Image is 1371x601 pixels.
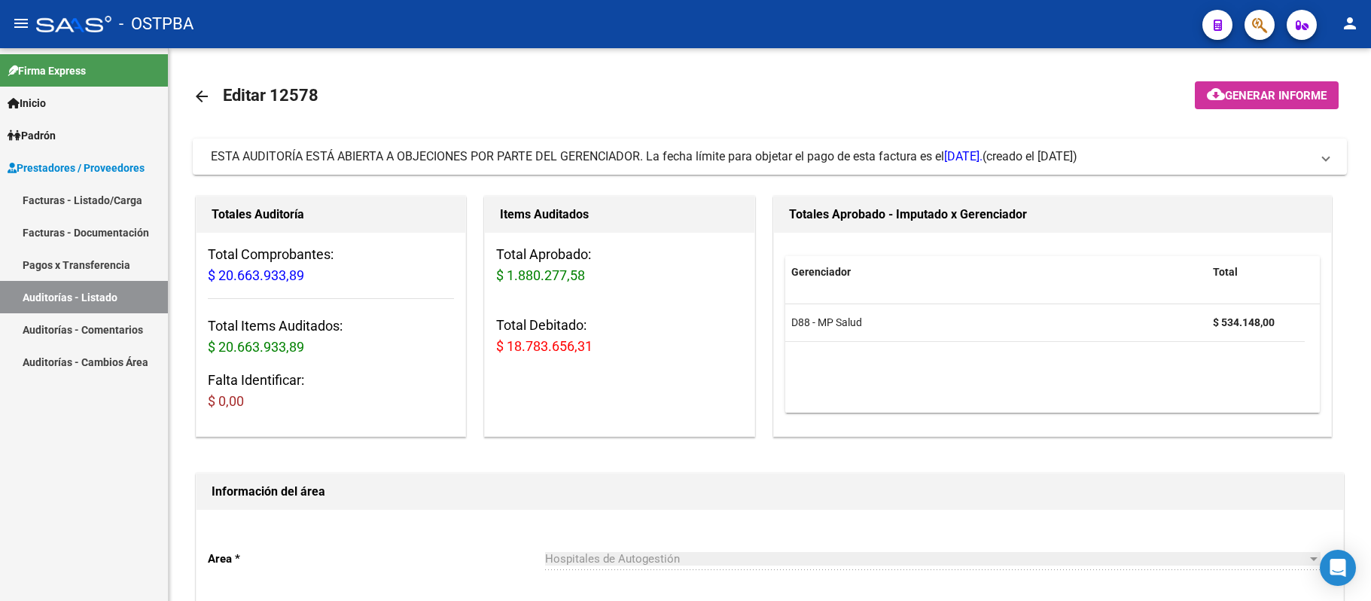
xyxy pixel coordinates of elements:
h1: Totales Aprobado - Imputado x Gerenciador [789,203,1317,227]
p: Area * [208,551,545,567]
strong: $ 534.148,00 [1213,316,1275,328]
span: [DATE]. [944,149,983,163]
h3: Total Debitado: [496,315,742,357]
span: Generar informe [1225,89,1327,102]
div: Open Intercom Messenger [1320,550,1356,586]
span: Padrón [8,127,56,144]
h3: Total Comprobantes: [208,244,454,286]
span: $ 20.663.933,89 [208,267,304,283]
span: Prestadores / Proveedores [8,160,145,176]
span: Inicio [8,95,46,111]
span: $ 0,00 [208,393,244,409]
span: $ 1.880.277,58 [496,267,585,283]
datatable-header-cell: Gerenciador [785,256,1207,288]
h3: Falta Identificar: [208,370,454,412]
h3: Total Aprobado: [496,244,742,286]
mat-icon: person [1341,14,1359,32]
mat-icon: cloud_download [1207,85,1225,103]
datatable-header-cell: Total [1207,256,1305,288]
mat-icon: menu [12,14,30,32]
h3: Total Items Auditados: [208,316,454,358]
span: Editar 12578 [223,86,318,105]
span: ESTA AUDITORÍA ESTÁ ABIERTA A OBJECIONES POR PARTE DEL GERENCIADOR. La fecha límite para objetar ... [211,149,983,163]
span: Gerenciador [791,266,851,278]
mat-expansion-panel-header: ESTA AUDITORÍA ESTÁ ABIERTA A OBJECIONES POR PARTE DEL GERENCIADOR. La fecha límite para objetar ... [193,139,1347,175]
button: Generar informe [1195,81,1339,109]
h1: Items Auditados [500,203,739,227]
span: Firma Express [8,63,86,79]
span: - OSTPBA [119,8,193,41]
h1: Información del área [212,480,1328,504]
span: D88 - MP Salud [791,316,862,328]
span: Total [1213,266,1238,278]
mat-icon: arrow_back [193,87,211,105]
h1: Totales Auditoría [212,203,450,227]
span: $ 18.783.656,31 [496,338,593,354]
span: $ 20.663.933,89 [208,339,304,355]
span: Hospitales de Autogestión [545,552,680,566]
span: (creado el [DATE]) [983,148,1077,165]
